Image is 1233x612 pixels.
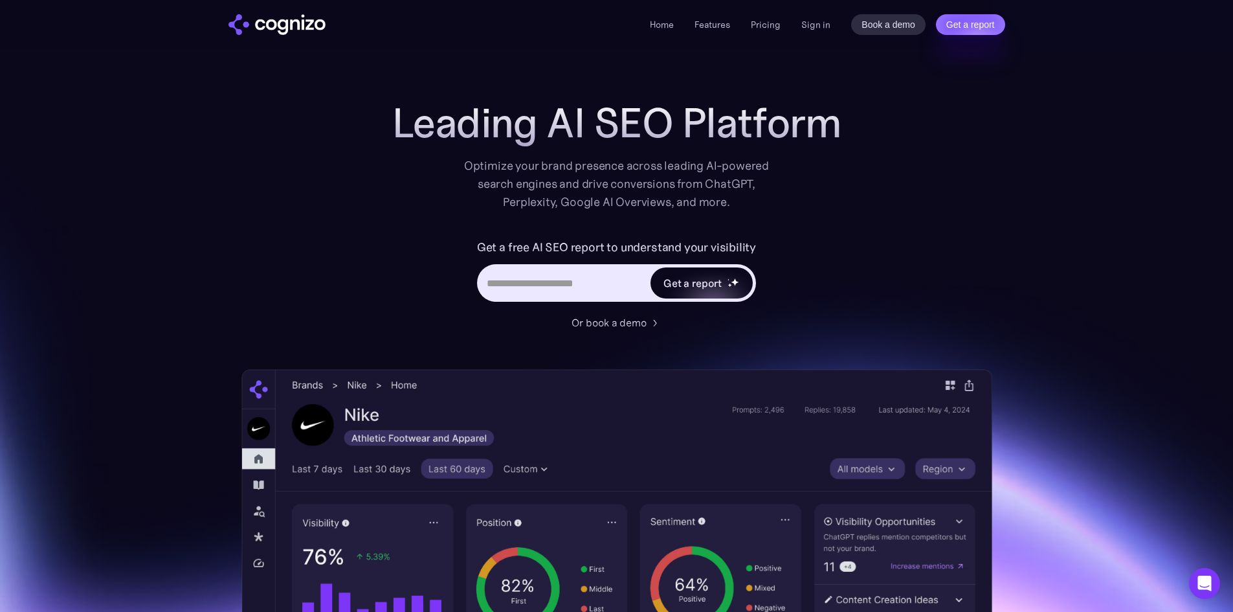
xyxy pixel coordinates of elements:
a: Features [694,19,730,30]
a: Home [650,19,674,30]
div: Or book a demo [572,315,647,330]
div: Open Intercom Messenger [1189,568,1220,599]
form: Hero URL Input Form [477,237,756,308]
div: Get a report [663,275,722,291]
img: star [728,278,729,280]
a: Pricing [751,19,781,30]
a: Get a report [936,14,1005,35]
img: star [731,278,739,286]
img: cognizo logo [228,14,326,35]
a: home [228,14,326,35]
label: Get a free AI SEO report to understand your visibility [477,237,756,258]
a: Get a reportstarstarstar [649,266,754,300]
a: Sign in [801,17,830,32]
img: star [728,283,732,288]
div: Optimize your brand presence across leading AI-powered search engines and drive conversions from ... [458,157,776,211]
h1: Leading AI SEO Platform [392,100,841,146]
a: Or book a demo [572,315,662,330]
a: Book a demo [851,14,926,35]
